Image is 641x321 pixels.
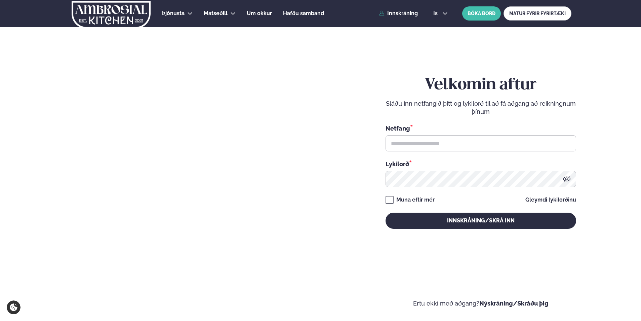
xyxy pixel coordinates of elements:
[462,6,501,21] button: BÓKA BORÐ
[20,264,160,281] p: Ef eitthvað sameinar fólk, þá er [PERSON_NAME] matarferðalag.
[525,197,576,203] a: Gleymdi lykilorðinu
[283,10,324,16] span: Hafðu samband
[204,9,228,17] a: Matseðill
[7,300,21,314] a: Cookie settings
[162,9,185,17] a: Þjónusta
[71,1,151,29] img: logo
[341,299,621,308] p: Ertu ekki með aðgang?
[247,10,272,16] span: Um okkur
[479,300,549,307] a: Nýskráning/Skráðu þig
[283,9,324,17] a: Hafðu samband
[204,10,228,16] span: Matseðill
[428,11,453,16] button: is
[379,10,418,16] a: Innskráning
[386,100,576,116] p: Sláðu inn netfangið þitt og lykilorð til að fá aðgang að reikningnum þínum
[386,124,576,133] div: Netfang
[386,213,576,229] button: Innskráning/Skrá inn
[162,10,185,16] span: Þjónusta
[433,11,440,16] span: is
[386,159,576,168] div: Lykilorð
[504,6,571,21] a: MATUR FYRIR FYRIRTÆKI
[20,200,160,256] h2: Velkomin á Ambrosial kitchen!
[386,76,576,95] h2: Velkomin aftur
[247,9,272,17] a: Um okkur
